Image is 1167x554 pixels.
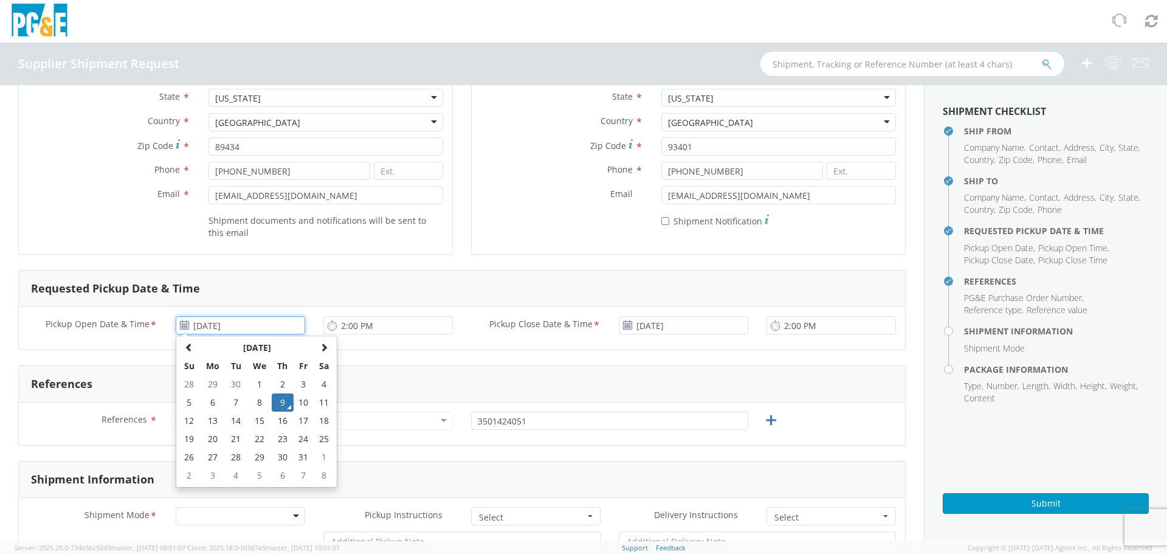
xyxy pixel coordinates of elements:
h3: References [31,378,92,390]
td: 4 [314,375,334,393]
td: 1 [247,375,272,393]
td: 2 [179,466,200,485]
td: 8 [247,393,272,412]
strong: Shipment Checklist [943,105,1046,118]
h4: Supplier Shipment Request [18,57,179,71]
input: Shipment, Tracking or Reference Number (at least 4 chars) [760,52,1064,76]
th: Th [272,357,293,375]
td: 10 [294,393,314,412]
span: Next Month [320,343,328,351]
label: Shipment Notification [661,213,769,227]
li: , [964,154,996,166]
span: Phone [1038,154,1062,165]
img: pge-logo-06675f144f4cfa6a6814.png [9,4,70,40]
li: , [1038,154,1064,166]
td: 9 [272,393,293,412]
span: Reference type [964,304,1022,316]
li: , [1029,142,1061,154]
td: 26 [179,448,200,466]
th: Fr [294,357,314,375]
span: Address [1064,192,1095,203]
h4: Ship To [964,176,1149,185]
td: 22 [247,430,272,448]
td: 27 [200,448,225,466]
li: , [964,304,1024,316]
td: 19 [179,430,200,448]
th: Su [179,357,200,375]
td: 8 [314,466,334,485]
span: Pickup Close Date [964,254,1033,266]
td: 30 [225,375,247,393]
span: Phone [154,164,180,175]
button: Select [471,507,601,525]
label: Shipment documents and notifications will be sent to this email [208,213,443,239]
span: Reference value [1027,304,1087,316]
span: Width [1053,380,1075,392]
li: , [1038,242,1109,254]
span: Select [774,511,880,524]
span: Shipment Mode [84,509,150,523]
span: Weight [1110,380,1136,392]
th: Mo [200,357,225,375]
span: Pickup Instructions [365,509,442,521]
li: , [999,204,1034,216]
div: [US_STATE] [215,92,261,105]
span: Client: 2025.18.0-fd567a5 [187,543,340,552]
span: Country [601,115,633,126]
td: 21 [225,430,247,448]
span: Zip Code [137,140,173,151]
td: 31 [294,448,314,466]
span: Pickup Close Date & Time [489,318,593,332]
td: 28 [179,375,200,393]
li: , [1118,142,1140,154]
li: , [1110,380,1138,392]
li: , [964,380,983,392]
input: Ext. [374,162,443,180]
li: , [999,154,1034,166]
li: , [1064,142,1096,154]
td: 3 [294,375,314,393]
li: , [964,254,1035,266]
li: , [1029,192,1061,204]
span: Contact [1029,142,1059,153]
h4: Package Information [964,365,1149,374]
td: 18 [314,412,334,430]
span: Address [1064,142,1095,153]
span: Phone [1038,204,1062,215]
span: State [1118,142,1138,153]
th: Sa [314,357,334,375]
li: , [964,292,1084,304]
td: 7 [225,393,247,412]
td: 4 [225,466,247,485]
td: 16 [272,412,293,430]
span: Country [964,204,994,215]
th: Select Month [200,339,314,357]
td: 17 [294,412,314,430]
span: Pickup Open Date & Time [46,318,150,332]
li: , [1064,192,1096,204]
td: 1 [314,448,334,466]
div: [US_STATE] [668,92,714,105]
h3: Requested Pickup Date & Time [31,283,200,295]
span: PG&E Purchase Order Number [964,292,1082,303]
span: Zip Code [999,204,1033,215]
span: Zip Code [999,154,1033,165]
td: 6 [200,393,225,412]
span: State [612,91,633,102]
li: , [964,142,1026,154]
span: Company Name [964,192,1024,203]
div: [GEOGRAPHIC_DATA] [668,117,753,129]
li: , [964,242,1035,254]
span: Server: 2025.20.0-734e5bc92d9 [15,543,185,552]
span: Email [610,188,633,199]
li: , [1022,380,1050,392]
input: Ext. [827,162,896,180]
td: 28 [225,448,247,466]
td: 11 [314,393,334,412]
li: , [964,192,1026,204]
td: 12 [179,412,200,430]
span: Copyright © [DATE]-[DATE] Agistix Inc., All Rights Reserved [968,543,1152,553]
li: , [1100,142,1115,154]
li: , [1100,192,1115,204]
span: State [1118,192,1138,203]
